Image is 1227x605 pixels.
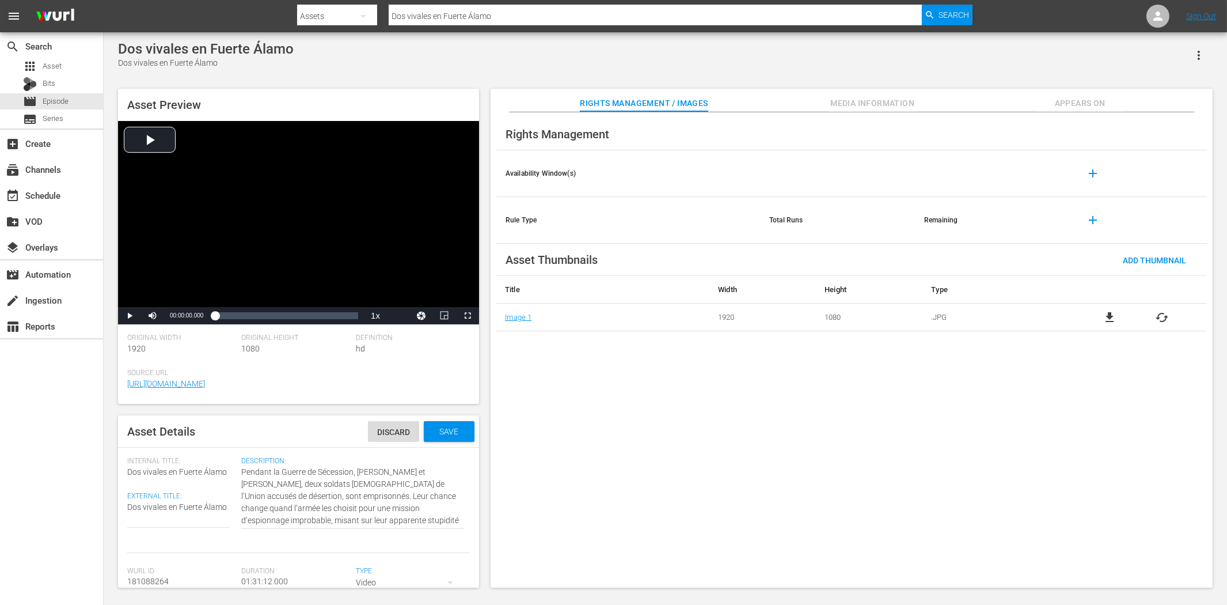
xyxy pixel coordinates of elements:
[496,197,760,244] th: Rule Type
[43,60,62,72] span: Asset
[127,457,235,466] span: Internal Title:
[356,334,464,343] span: Definition
[23,112,37,126] span: Series
[816,276,922,304] th: Height
[1037,96,1123,111] span: Appears On
[6,215,20,229] span: VOD
[141,307,164,324] button: Mute
[1086,167,1100,180] span: add
[215,312,358,319] div: Progress Bar
[1103,311,1116,324] a: file_download
[496,276,709,304] th: Title
[1079,206,1107,234] button: add
[356,344,365,353] span: hd
[241,567,350,576] span: Duration
[1079,160,1107,187] button: add
[760,197,915,244] th: Total Runs
[127,344,146,353] span: 1920
[506,127,609,141] span: Rights Management
[241,577,288,586] span: 01:31:12.000
[1086,213,1100,227] span: add
[496,150,760,197] th: Availability Window(s)
[118,57,294,69] div: Dos vivales en Fuerte Álamo
[431,427,468,436] span: Save
[170,312,203,319] span: 00:00:00.000
[816,304,922,331] td: 1080
[505,313,531,322] a: Image 1
[356,566,464,599] div: Video
[580,96,708,111] span: Rights Management / Images
[127,369,464,378] span: Source Url
[1114,249,1195,270] button: Add Thumbnail
[709,276,816,304] th: Width
[6,163,20,177] span: Channels
[368,428,419,437] span: Discard
[829,96,915,111] span: Media Information
[939,5,969,25] span: Search
[127,492,230,501] span: External Title:
[118,121,479,324] div: Video Player
[364,307,387,324] button: Playback Rate
[118,41,294,57] div: Dos vivales en Fuerte Álamo
[43,96,69,107] span: Episode
[43,113,63,124] span: Series
[127,501,230,525] textarea: Dos vivales en Fuerte Álamo
[127,467,227,477] span: Dos vivales en Fuerte Álamo
[1114,256,1195,265] span: Add Thumbnail
[922,304,1065,331] td: .JPG
[43,78,55,89] span: Bits
[922,276,1065,304] th: Type
[241,457,464,466] span: Description:
[127,379,205,388] a: [URL][DOMAIN_NAME]
[424,421,474,442] button: Save
[915,197,1070,244] th: Remaining
[127,577,169,586] span: 181088264
[6,294,20,308] span: Ingestion
[922,5,973,25] button: Search
[23,77,37,91] div: Bits
[1186,12,1216,21] a: Sign Out
[118,307,141,324] button: Play
[241,344,260,353] span: 1080
[241,334,350,343] span: Original Height
[23,59,37,73] span: Asset
[709,304,816,331] td: 1920
[6,320,20,334] span: Reports
[410,307,433,324] button: Jump To Time
[127,567,235,576] span: Wurl Id
[6,40,20,54] span: Search
[7,9,21,23] span: menu
[6,189,20,203] span: Schedule
[456,307,479,324] button: Fullscreen
[368,421,419,442] button: Discard
[23,94,37,108] span: Episode
[241,466,464,527] textarea: Pendant la Guerre de Sécession, [PERSON_NAME] et [PERSON_NAME], deux soldats [DEMOGRAPHIC_DATA] d...
[127,425,195,438] span: Asset Details
[6,137,20,151] span: Create
[127,334,235,343] span: Original Width
[6,268,20,282] span: movie_filter
[6,241,20,255] span: Overlays
[433,307,456,324] button: Picture-in-Picture
[506,253,598,267] span: Asset Thumbnails
[28,3,83,30] img: ans4CAIJ8jUAAAAAAAAAAAAAAAAAAAAAAAAgQb4GAAAAAAAAAAAAAAAAAAAAAAAAJMjXAAAAAAAAAAAAAAAAAAAAAAAAgAT5G...
[127,98,201,112] span: Asset Preview
[1155,311,1169,324] button: cached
